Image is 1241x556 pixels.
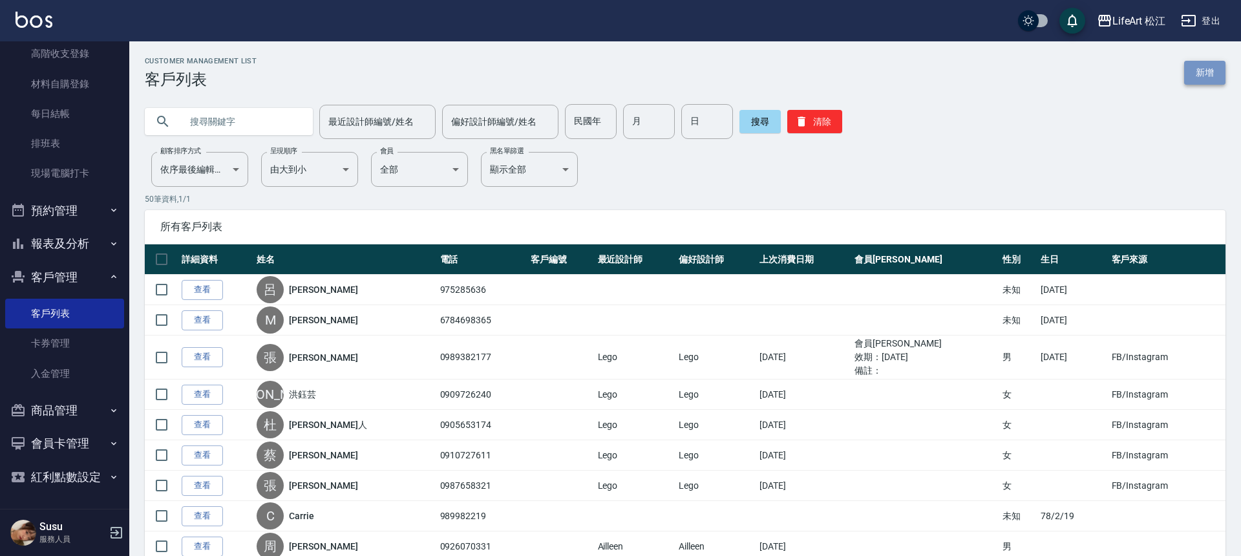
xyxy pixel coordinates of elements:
[289,283,357,296] a: [PERSON_NAME]
[854,350,995,364] ul: 效期： [DATE]
[182,310,223,330] a: 查看
[5,129,124,158] a: 排班表
[5,328,124,358] a: 卡券管理
[160,146,201,156] label: 顧客排序方式
[999,244,1038,275] th: 性別
[371,152,468,187] div: 全部
[178,244,253,275] th: 詳細資料
[595,336,675,380] td: Lego
[39,533,105,545] p: 服務人員
[1059,8,1085,34] button: save
[289,509,314,522] a: Carrie
[289,351,357,364] a: [PERSON_NAME]
[257,411,284,438] div: 杜
[182,385,223,405] a: 查看
[756,244,851,275] th: 上次消費日期
[1108,471,1225,501] td: FB/Instagram
[437,380,528,410] td: 0909726240
[5,227,124,261] button: 報表及分析
[756,336,851,380] td: [DATE]
[999,471,1038,501] td: 女
[595,440,675,471] td: Lego
[1108,380,1225,410] td: FB/Instagram
[595,244,675,275] th: 最近設計師
[999,275,1038,305] td: 未知
[739,110,781,133] button: 搜尋
[10,520,36,546] img: Person
[5,394,124,427] button: 商品管理
[1108,410,1225,440] td: FB/Instagram
[999,501,1038,531] td: 未知
[1037,336,1108,380] td: [DATE]
[182,280,223,300] a: 查看
[257,306,284,334] div: M
[5,460,124,494] button: 紅利點數設定
[1184,61,1225,85] a: 新增
[675,410,756,440] td: Lego
[5,99,124,129] a: 每日結帳
[437,305,528,336] td: 6784698365
[1176,9,1225,33] button: 登出
[5,69,124,99] a: 材料自購登錄
[595,471,675,501] td: Lego
[675,471,756,501] td: Lego
[182,476,223,496] a: 查看
[253,244,436,275] th: 姓名
[257,344,284,371] div: 張
[490,146,524,156] label: 黑名單篩選
[257,472,284,499] div: 張
[437,244,528,275] th: 電話
[289,540,357,553] a: [PERSON_NAME]
[380,146,394,156] label: 會員
[289,479,357,492] a: [PERSON_NAME]
[999,380,1038,410] td: 女
[145,57,257,65] h2: Customer Management List
[5,299,124,328] a: 客戶列表
[39,520,105,533] h5: Susu
[756,380,851,410] td: [DATE]
[257,502,284,529] div: C
[1037,275,1108,305] td: [DATE]
[182,445,223,465] a: 查看
[1108,440,1225,471] td: FB/Instagram
[437,471,528,501] td: 0987658321
[182,415,223,435] a: 查看
[999,440,1038,471] td: 女
[16,12,52,28] img: Logo
[675,336,756,380] td: Lego
[756,440,851,471] td: [DATE]
[182,506,223,526] a: 查看
[257,276,284,303] div: 呂
[787,110,842,133] button: 清除
[1112,13,1166,29] div: LifeArt 松江
[1108,336,1225,380] td: FB/Instagram
[1108,244,1225,275] th: 客戶來源
[437,440,528,471] td: 0910727611
[437,501,528,531] td: 989982219
[1037,305,1108,336] td: [DATE]
[270,146,297,156] label: 呈現順序
[1037,244,1108,275] th: 生日
[1092,8,1171,34] button: LifeArt 松江
[527,244,594,275] th: 客戶編號
[854,337,995,350] ul: 會員[PERSON_NAME]
[160,220,1210,233] span: 所有客戶列表
[257,381,284,408] div: [PERSON_NAME]
[999,410,1038,440] td: 女
[854,364,995,378] ul: 備註：
[595,380,675,410] td: Lego
[675,380,756,410] td: Lego
[151,152,248,187] div: 依序最後編輯時間
[289,418,366,431] a: [PERSON_NAME]人
[261,152,358,187] div: 由大到小
[145,193,1225,205] p: 50 筆資料, 1 / 1
[437,336,528,380] td: 0989382177
[1037,501,1108,531] td: 78/2/19
[5,261,124,294] button: 客戶管理
[756,410,851,440] td: [DATE]
[5,427,124,460] button: 會員卡管理
[181,104,302,139] input: 搜尋關鍵字
[5,194,124,228] button: 預約管理
[675,440,756,471] td: Lego
[145,70,257,89] h3: 客戶列表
